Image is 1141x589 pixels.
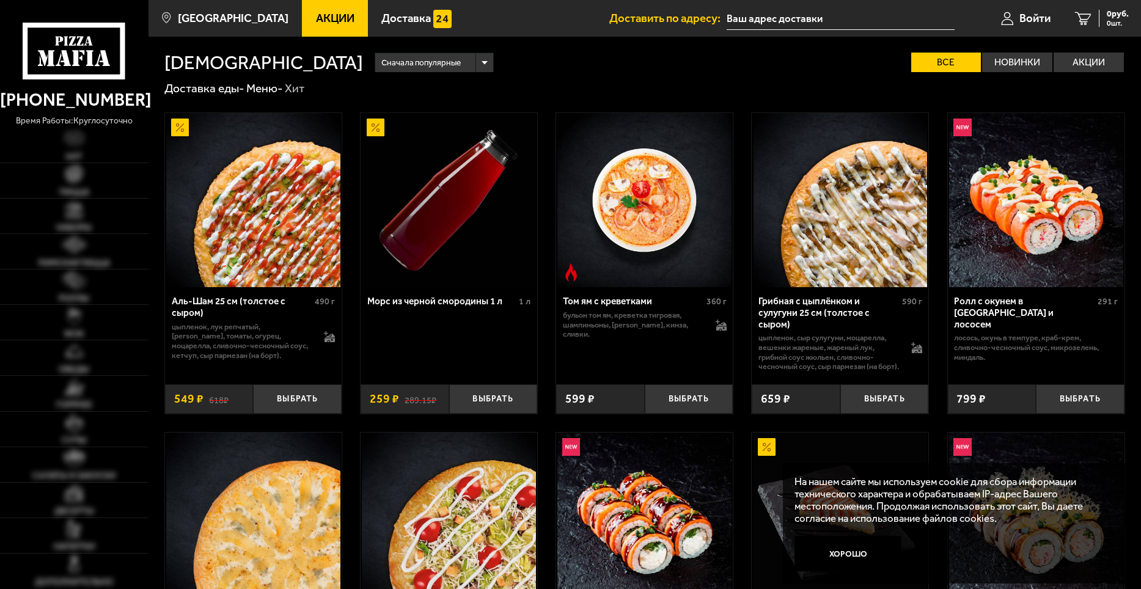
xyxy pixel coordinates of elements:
[761,393,790,404] span: 659 ₽
[54,507,94,515] span: Десерты
[949,113,1123,287] img: Ролл с окунем в темпуре и лососем
[563,296,703,307] div: Том ям с креветками
[315,296,335,307] span: 490 г
[1098,296,1118,307] span: 291 г
[727,7,955,30] input: Ваш адрес доставки
[171,119,189,136] img: Акционный
[911,53,981,72] label: Все
[562,263,580,281] img: Острое блюдо
[433,10,451,27] img: 15daf4d41897b9f0e9f617042186c801.svg
[59,365,89,373] span: Обеды
[557,113,732,287] img: Том ям с креветками
[754,113,928,287] img: Грибная с цыплёнком и сулугуни 25 см (толстое с сыром)
[1036,384,1124,414] button: Выбрать
[246,81,283,95] a: Меню-
[381,13,431,24] span: Доставка
[39,258,110,267] span: Римская пицца
[316,13,354,24] span: Акции
[706,296,727,307] span: 360 г
[948,113,1124,287] a: НовинкаРолл с окунем в темпуре и лососем
[758,333,899,371] p: цыпленок, сыр сулугуни, моцарелла, вешенки жареные, жареный лук, грибной соус Жюльен, сливочно-че...
[609,13,727,24] span: Доставить по адресу:
[645,384,733,414] button: Выбрать
[954,296,1095,330] div: Ролл с окунем в [GEOGRAPHIC_DATA] и лососем
[59,188,89,196] span: Пицца
[54,542,95,551] span: Напитки
[794,536,901,571] button: Хорошо
[1107,20,1129,27] span: 0 шт.
[449,384,538,414] button: Выбрать
[953,119,971,136] img: Новинка
[56,400,92,409] span: Горячее
[1019,13,1051,24] span: Войти
[178,13,288,24] span: [GEOGRAPHIC_DATA]
[209,393,229,404] s: 618 ₽
[563,310,703,339] p: бульон том ям, креветка тигровая, шампиньоны, [PERSON_NAME], кинза, сливки.
[367,296,516,307] div: Морс из черной смородины 1 л
[1054,53,1124,72] label: Акции
[370,393,399,404] span: 259 ₽
[174,393,204,404] span: 549 ₽
[65,152,83,161] span: Хит
[62,436,87,444] span: Супы
[367,119,384,136] img: Акционный
[752,113,928,287] a: Грибная с цыплёнком и сулугуни 25 см (толстое с сыром)
[956,393,986,404] span: 799 ₽
[172,296,312,318] div: Аль-Шам 25 см (толстое с сыром)
[32,471,116,480] span: Салаты и закуски
[902,296,922,307] span: 590 г
[165,113,342,287] a: АкционныйАль-Шам 25 см (толстое с сыром)
[565,393,595,404] span: 599 ₽
[35,577,113,586] span: Дополнительно
[362,113,536,287] img: Морс из черной смородины 1 л
[56,223,92,232] span: Наборы
[758,438,776,456] img: Акционный
[794,475,1106,525] p: На нашем сайте мы используем cookie для сбора информации технического характера и обрабатываем IP...
[405,393,436,404] s: 289.15 ₽
[519,296,530,307] span: 1 л
[562,438,580,456] img: Новинка
[253,384,342,414] button: Выбрать
[381,51,461,74] span: Сначала популярные
[285,81,304,96] div: Хит
[1107,10,1129,18] span: 0 руб.
[361,113,537,287] a: АкционныйМорс из черной смородины 1 л
[840,384,929,414] button: Выбрать
[954,333,1118,362] p: лосось, окунь в темпуре, краб-крем, сливочно-чесночный соус, микрозелень, миндаль.
[59,294,89,302] span: Роллы
[164,53,363,72] h1: [DEMOGRAPHIC_DATA]
[953,438,971,456] img: Новинка
[64,329,84,338] span: WOK
[556,113,733,287] a: Острое блюдоТом ям с креветками
[758,296,899,330] div: Грибная с цыплёнком и сулугуни 25 см (толстое с сыром)
[982,53,1052,72] label: Новинки
[172,322,312,360] p: цыпленок, лук репчатый, [PERSON_NAME], томаты, огурец, моцарелла, сливочно-чесночный соус, кетчуп...
[164,81,244,95] a: Доставка еды-
[166,113,340,287] img: Аль-Шам 25 см (толстое с сыром)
